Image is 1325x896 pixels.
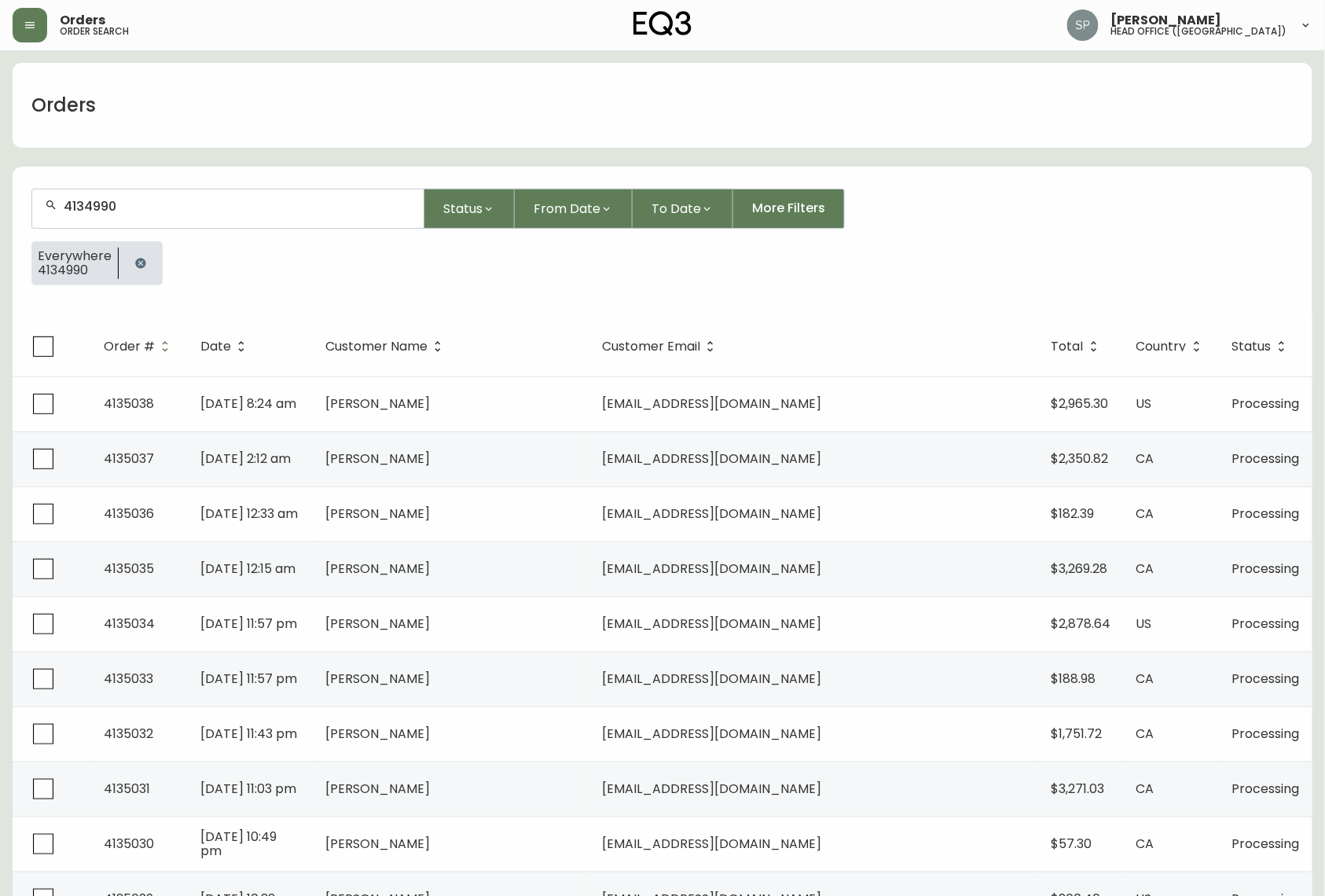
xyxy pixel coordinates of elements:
[200,670,297,688] span: [DATE] 11:57 pm
[1111,27,1287,36] h5: head office ([GEOGRAPHIC_DATA])
[602,340,721,354] span: Customer Email
[200,395,296,413] span: [DATE] 8:24 am
[1136,835,1154,853] span: CA
[1232,395,1300,413] span: Processing
[104,560,154,578] span: 4135035
[1052,505,1095,523] span: $182.39
[1052,340,1104,354] span: Total
[633,11,692,36] img: logo
[1136,615,1152,633] span: US
[602,725,821,743] span: [EMAIL_ADDRESS][DOMAIN_NAME]
[1136,670,1154,688] span: CA
[1232,670,1300,688] span: Processing
[602,835,821,853] span: [EMAIL_ADDRESS][DOMAIN_NAME]
[200,340,251,354] span: Date
[1136,342,1187,351] span: Country
[325,615,430,633] span: [PERSON_NAME]
[200,725,297,743] span: [DATE] 11:43 pm
[200,615,297,633] span: [DATE] 11:57 pm
[602,450,821,468] span: [EMAIL_ADDRESS][DOMAIN_NAME]
[1111,14,1222,27] span: [PERSON_NAME]
[1052,615,1111,633] span: $2,878.64
[1052,395,1109,413] span: $2,965.30
[602,780,821,798] span: [EMAIL_ADDRESS][DOMAIN_NAME]
[60,14,105,27] span: Orders
[515,189,633,229] button: From Date
[602,560,821,578] span: [EMAIL_ADDRESS][DOMAIN_NAME]
[200,780,296,798] span: [DATE] 11:03 pm
[38,263,112,277] span: 4134990
[104,780,150,798] span: 4135031
[200,342,231,351] span: Date
[200,505,298,523] span: [DATE] 12:33 am
[1052,450,1109,468] span: $2,350.82
[1136,395,1152,413] span: US
[104,670,153,688] span: 4135033
[325,342,428,351] span: Customer Name
[325,340,448,354] span: Customer Name
[1232,835,1300,853] span: Processing
[633,189,733,229] button: To Date
[200,450,291,468] span: [DATE] 2:12 am
[1052,342,1084,351] span: Total
[534,199,600,218] span: From Date
[31,92,96,119] h1: Orders
[1052,560,1108,578] span: $3,269.28
[1136,340,1207,354] span: Country
[602,505,821,523] span: [EMAIL_ADDRESS][DOMAIN_NAME]
[104,615,155,633] span: 4135034
[424,189,515,229] button: Status
[104,342,155,351] span: Order #
[1232,505,1300,523] span: Processing
[1052,835,1092,853] span: $57.30
[1232,780,1300,798] span: Processing
[104,835,154,853] span: 4135030
[200,828,277,860] span: [DATE] 10:49 pm
[651,199,701,218] span: To Date
[325,725,430,743] span: [PERSON_NAME]
[1136,780,1154,798] span: CA
[1136,725,1154,743] span: CA
[752,200,825,217] span: More Filters
[325,835,430,853] span: [PERSON_NAME]
[1136,560,1154,578] span: CA
[60,27,129,36] h5: order search
[325,450,430,468] span: [PERSON_NAME]
[104,395,154,413] span: 4135038
[1052,725,1103,743] span: $1,751.72
[325,670,430,688] span: [PERSON_NAME]
[443,199,483,218] span: Status
[104,450,154,468] span: 4135037
[733,189,845,229] button: More Filters
[325,395,430,413] span: [PERSON_NAME]
[1136,450,1154,468] span: CA
[38,249,112,263] span: Everywhere
[1067,9,1099,41] img: 0cb179e7bf3690758a1aaa5f0aafa0b4
[104,505,154,523] span: 4135036
[1232,725,1300,743] span: Processing
[1232,615,1300,633] span: Processing
[602,670,821,688] span: [EMAIL_ADDRESS][DOMAIN_NAME]
[602,615,821,633] span: [EMAIL_ADDRESS][DOMAIN_NAME]
[1232,342,1272,351] span: Status
[325,505,430,523] span: [PERSON_NAME]
[1136,505,1154,523] span: CA
[602,342,700,351] span: Customer Email
[64,199,411,214] input: Search
[1232,560,1300,578] span: Processing
[200,560,295,578] span: [DATE] 12:15 am
[1052,780,1105,798] span: $3,271.03
[104,340,175,354] span: Order #
[602,395,821,413] span: [EMAIL_ADDRESS][DOMAIN_NAME]
[1052,670,1096,688] span: $188.98
[104,725,153,743] span: 4135032
[1232,450,1300,468] span: Processing
[325,780,430,798] span: [PERSON_NAME]
[1232,340,1292,354] span: Status
[325,560,430,578] span: [PERSON_NAME]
